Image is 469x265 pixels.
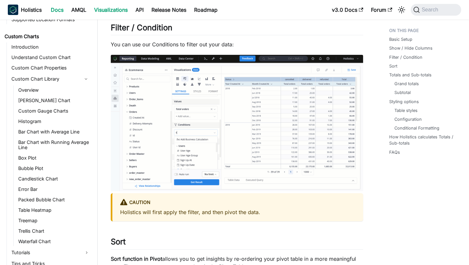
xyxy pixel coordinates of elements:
[67,5,90,15] a: AMQL
[16,216,92,225] a: Treemap
[9,15,92,24] a: Supported Location Formats
[3,32,92,41] a: Custom Charts
[9,63,92,72] a: Custom Chart Properties
[190,5,221,15] a: Roadmap
[389,54,422,60] a: Filter / Condition
[394,81,419,87] a: Grand totals
[111,23,363,35] h2: Filter / Condition
[9,247,92,258] a: Tutorials
[80,74,92,84] button: Collapse sidebar category 'Custom Chart Library'
[111,40,363,48] p: You can use our Conditions to filter out your data:
[389,149,400,155] a: FAQs
[90,5,132,15] a: Visualizations
[16,127,92,136] a: Bar Chart with Average Line
[367,5,396,15] a: Forum
[389,36,412,42] a: Basic Setup
[16,185,92,194] a: Error Bar
[16,226,92,236] a: Trellis Chart
[389,63,397,69] a: Sort
[394,116,422,122] a: Configuration
[389,45,433,51] a: Show / Hide Columns
[16,195,92,204] a: Packed Bubble Chart
[16,106,92,116] a: Custom Gauge Charts
[132,5,148,15] a: API
[16,96,92,105] a: [PERSON_NAME] Chart
[9,42,92,52] a: Introduction
[21,6,42,14] b: Holistics
[120,198,355,207] div: caution
[411,4,461,16] button: Search (Command+K)
[16,164,92,173] a: Bubble Plot
[328,5,367,15] a: v3.0 Docs
[394,89,411,96] a: Subtotal
[16,117,92,126] a: Histogram
[389,99,419,105] a: Styling options
[111,256,162,262] strong: Sort function in Pivot
[16,153,92,163] a: Box Plot
[9,53,92,62] a: Understand Custom Chart
[389,134,459,146] a: How Holistics calculates Totals / Sub-totals
[396,5,407,15] button: Switch between dark and light mode (currently system mode)
[16,237,92,246] a: Waterfall Chart
[389,72,432,78] a: Totals and Sub-totals
[8,5,42,15] a: HolisticsHolisticsHolistics
[111,237,363,249] h2: Sort
[47,5,67,15] a: Docs
[8,5,18,15] img: Holistics
[16,206,92,215] a: Table Heatmap
[16,138,92,152] a: Bar Chart with Running Average Line
[16,174,92,183] a: Candlestick Chart
[394,125,439,131] a: Conditional Formatting
[9,74,80,84] a: Custom Chart Library
[16,86,92,95] a: Overview
[420,7,442,13] span: Search
[120,208,355,216] p: Holistics will first apply the filter, and then pivot the data.
[148,5,190,15] a: Release Notes
[394,107,418,114] a: Table styles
